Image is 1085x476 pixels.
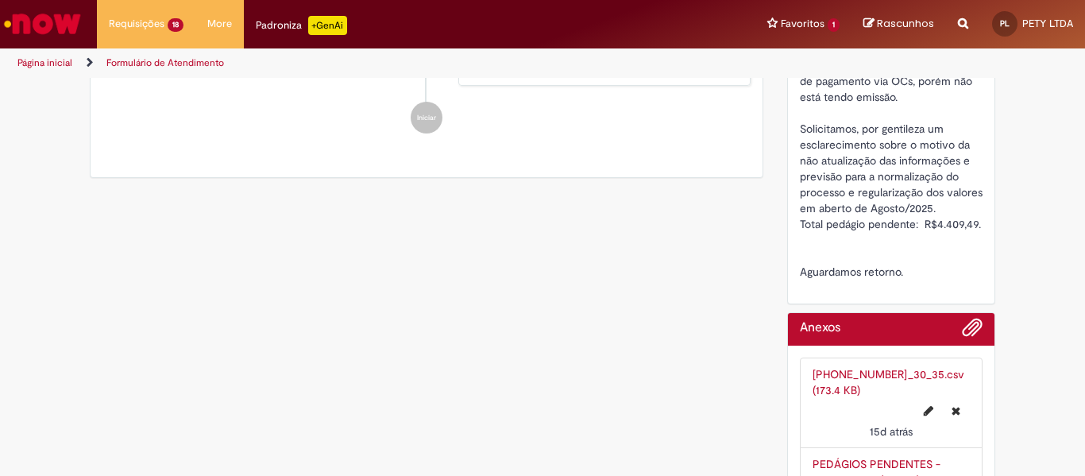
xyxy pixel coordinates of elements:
[308,16,347,35] p: +GenAi
[102,10,751,87] li: PETY LTDA
[106,56,224,69] a: Formulário de Atendimento
[813,367,964,397] a: [PHONE_NUMBER]_30_35.csv (173.4 KB)
[800,321,840,335] h2: Anexos
[828,18,840,32] span: 1
[870,424,913,439] time: 15/09/2025 15:41:13
[168,18,183,32] span: 18
[1000,18,1010,29] span: PL
[870,424,913,439] span: 15d atrás
[942,398,970,424] button: Excluir 2025-09-15-15_30_35.csv
[1022,17,1073,30] span: PETY LTDA
[863,17,934,32] a: Rascunhos
[12,48,712,78] ul: Trilhas de página
[2,8,83,40] img: ServiceNow
[877,16,934,31] span: Rascunhos
[962,317,983,346] button: Adicionar anexos
[256,16,347,35] div: Padroniza
[207,16,232,32] span: More
[914,398,943,424] button: Editar nome de arquivo 2025-09-15-15_30_35.csv
[781,16,824,32] span: Favoritos
[109,16,164,32] span: Requisições
[17,56,72,69] a: Página inicial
